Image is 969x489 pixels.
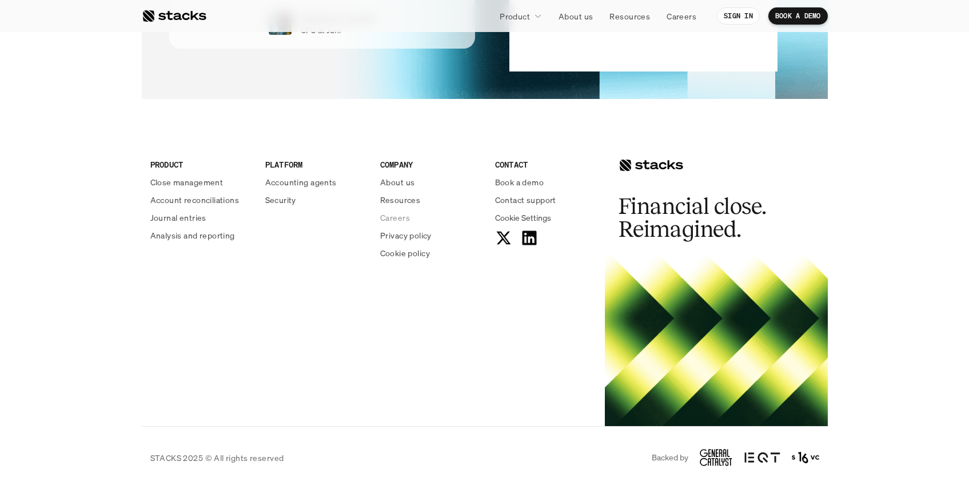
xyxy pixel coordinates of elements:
[135,218,185,226] a: Privacy Policy
[380,194,421,206] p: Resources
[380,229,481,241] a: Privacy policy
[660,6,703,26] a: Careers
[150,229,252,241] a: Analysis and reporting
[495,212,551,224] span: Cookie Settings
[380,247,430,259] p: Cookie policy
[380,194,481,206] a: Resources
[150,452,284,464] p: STACKS 2025 © All rights reserved
[724,12,753,20] p: SIGN IN
[768,7,828,25] a: BOOK A DEMO
[609,10,650,22] p: Resources
[495,176,544,188] p: Book a demo
[265,176,366,188] a: Accounting agents
[775,12,821,20] p: BOOK A DEMO
[619,195,790,241] h2: Financial close. Reimagined.
[150,194,240,206] p: Account reconciliations
[380,247,481,259] a: Cookie policy
[495,194,596,206] a: Contact support
[265,176,337,188] p: Accounting agents
[150,194,252,206] a: Account reconciliations
[495,194,556,206] p: Contact support
[265,194,366,206] a: Security
[150,212,252,224] a: Journal entries
[380,158,481,170] p: COMPANY
[380,212,481,224] a: Careers
[495,158,596,170] p: CONTACT
[150,176,224,188] p: Close management
[150,229,235,241] p: Analysis and reporting
[500,10,530,22] p: Product
[150,212,206,224] p: Journal entries
[552,6,600,26] a: About us
[717,7,760,25] a: SIGN IN
[495,212,551,224] button: Cookie Trigger
[150,158,252,170] p: PRODUCT
[380,176,414,188] p: About us
[667,10,696,22] p: Careers
[652,453,688,463] p: Backed by
[265,158,366,170] p: PLATFORM
[495,176,596,188] a: Book a demo
[265,194,296,206] p: Security
[559,10,593,22] p: About us
[150,176,252,188] a: Close management
[603,6,657,26] a: Resources
[380,212,410,224] p: Careers
[380,229,432,241] p: Privacy policy
[380,176,481,188] a: About us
